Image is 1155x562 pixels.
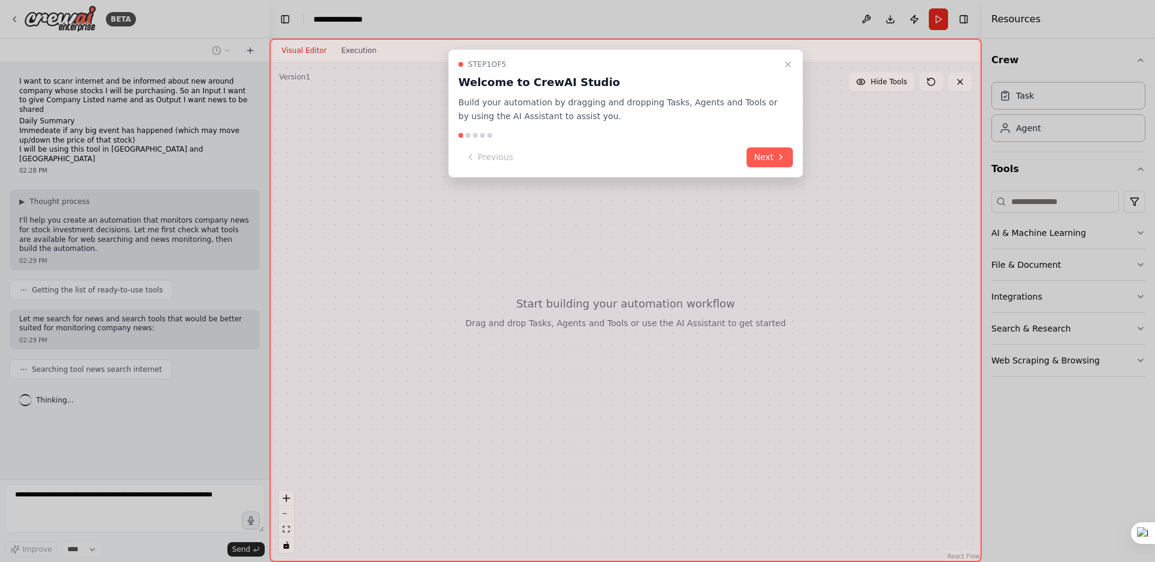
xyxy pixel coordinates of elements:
[468,60,507,69] span: Step 1 of 5
[458,74,778,91] h3: Welcome to CrewAI Studio
[458,96,778,123] p: Build your automation by dragging and dropping Tasks, Agents and Tools or by using the AI Assista...
[277,11,294,28] button: Hide left sidebar
[781,57,795,72] button: Close walkthrough
[747,147,793,167] button: Next
[458,147,520,167] button: Previous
